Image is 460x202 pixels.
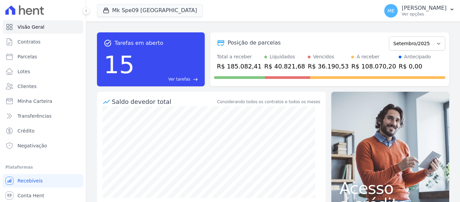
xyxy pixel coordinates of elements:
a: Minha Carteira [3,94,83,108]
a: Negativação [3,139,83,152]
span: Tarefas em aberto [114,39,163,47]
div: Plataformas [5,163,80,171]
div: R$ 0,00 [399,62,431,71]
span: Parcelas [18,53,37,60]
span: east [193,77,198,82]
div: R$ 185.082,41 [217,62,262,71]
a: Visão Geral [3,20,83,34]
span: Clientes [18,83,36,90]
div: Total a receber [217,53,262,60]
a: Parcelas [3,50,83,63]
a: Crédito [3,124,83,138]
span: Ver tarefas [168,76,190,82]
p: Ver opções [402,11,447,17]
div: Vencidos [313,53,334,60]
div: R$ 36.190,53 [308,62,349,71]
div: Saldo devedor total [112,97,216,106]
button: ME [PERSON_NAME] Ver opções [379,1,460,20]
span: Crédito [18,127,35,134]
a: Contratos [3,35,83,49]
span: Recebíveis [18,177,43,184]
span: Lotes [18,68,30,75]
a: Clientes [3,80,83,93]
a: Recebíveis [3,174,83,187]
span: Acesso [339,180,441,196]
p: [PERSON_NAME] [402,5,447,11]
span: Contratos [18,38,40,45]
div: Liquidados [270,53,295,60]
span: ME [388,8,395,13]
span: task_alt [104,39,112,47]
span: Negativação [18,142,47,149]
span: Transferências [18,113,52,119]
div: Considerando todos os contratos e todos os meses [217,99,320,105]
span: Minha Carteira [18,98,52,105]
div: R$ 40.821,68 [264,62,305,71]
a: Transferências [3,109,83,123]
div: 15 [104,47,135,82]
button: Mk Spe09 [GEOGRAPHIC_DATA] [97,4,203,17]
span: Conta Hent [18,192,44,199]
a: Lotes [3,65,83,78]
div: Posição de parcelas [228,39,281,47]
span: Visão Geral [18,24,44,30]
div: R$ 108.070,20 [351,62,396,71]
div: A receber [357,53,380,60]
a: Ver tarefas east [137,76,198,82]
div: Antecipado [404,53,431,60]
